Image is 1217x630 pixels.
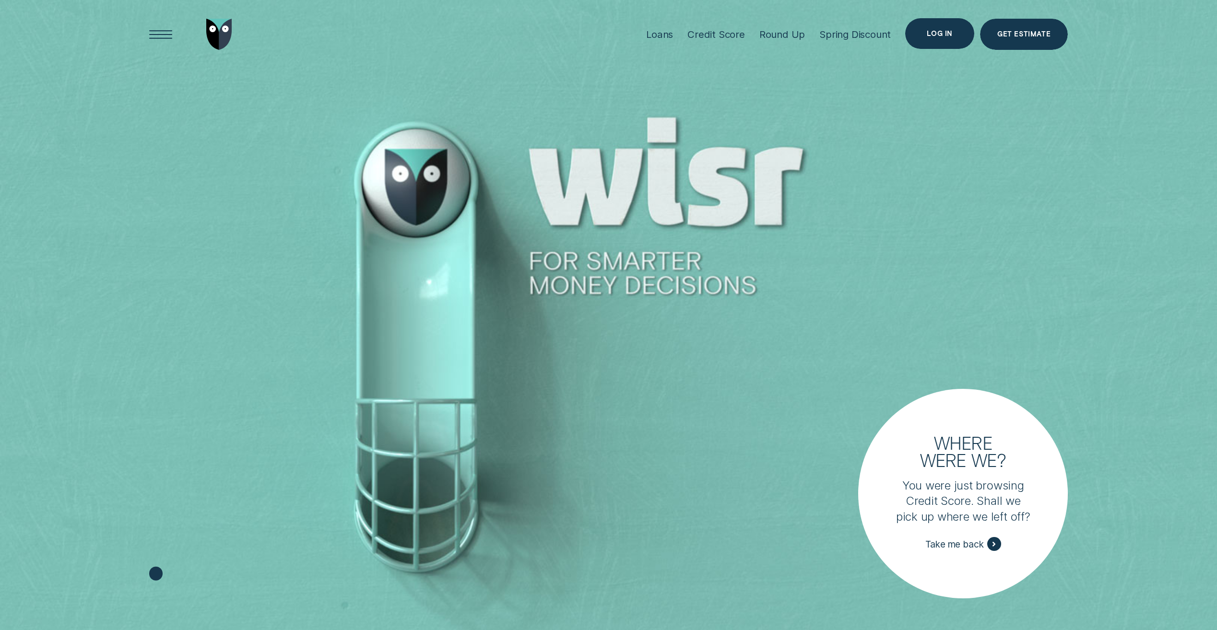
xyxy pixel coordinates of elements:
[646,28,673,40] div: Loans
[894,478,1032,525] p: You were just browsing Credit Score. Shall we pick up where we left off?
[925,538,984,550] span: Take me back
[905,18,974,49] button: Log in
[687,28,745,40] div: Credit Score
[145,19,177,50] button: Open Menu
[759,28,805,40] div: Round Up
[927,31,952,37] div: Log in
[819,28,891,40] div: Spring Discount
[980,19,1068,50] a: Get Estimate
[858,389,1068,598] a: Where were we?You were just browsing Credit Score. Shall we pick up where we left off?Take me back
[912,434,1014,468] h3: Where were we?
[206,19,232,50] img: Wisr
